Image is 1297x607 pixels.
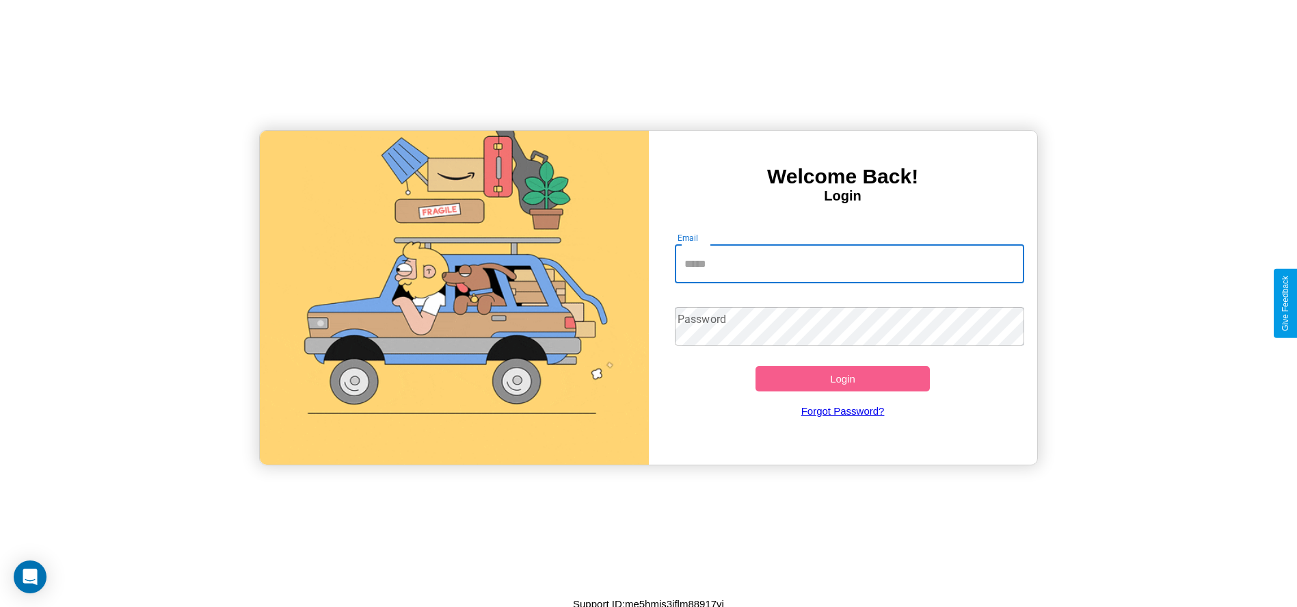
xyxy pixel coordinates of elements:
div: Open Intercom Messenger [14,560,46,593]
h4: Login [649,188,1037,204]
div: Give Feedback [1281,276,1290,331]
a: Forgot Password? [668,391,1017,430]
h3: Welcome Back! [649,165,1037,188]
img: gif [260,131,648,465]
button: Login [756,366,931,391]
label: Email [678,232,699,244]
